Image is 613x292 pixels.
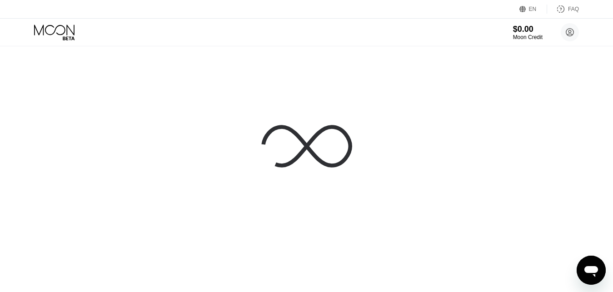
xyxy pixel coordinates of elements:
div: EN [519,5,547,14]
div: $0.00Moon Credit [513,25,543,40]
div: $0.00 [513,25,543,34]
div: EN [529,6,537,12]
div: FAQ [547,5,579,14]
div: FAQ [568,6,579,12]
div: Moon Credit [513,34,543,40]
iframe: Button to launch messaging window [577,256,606,285]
